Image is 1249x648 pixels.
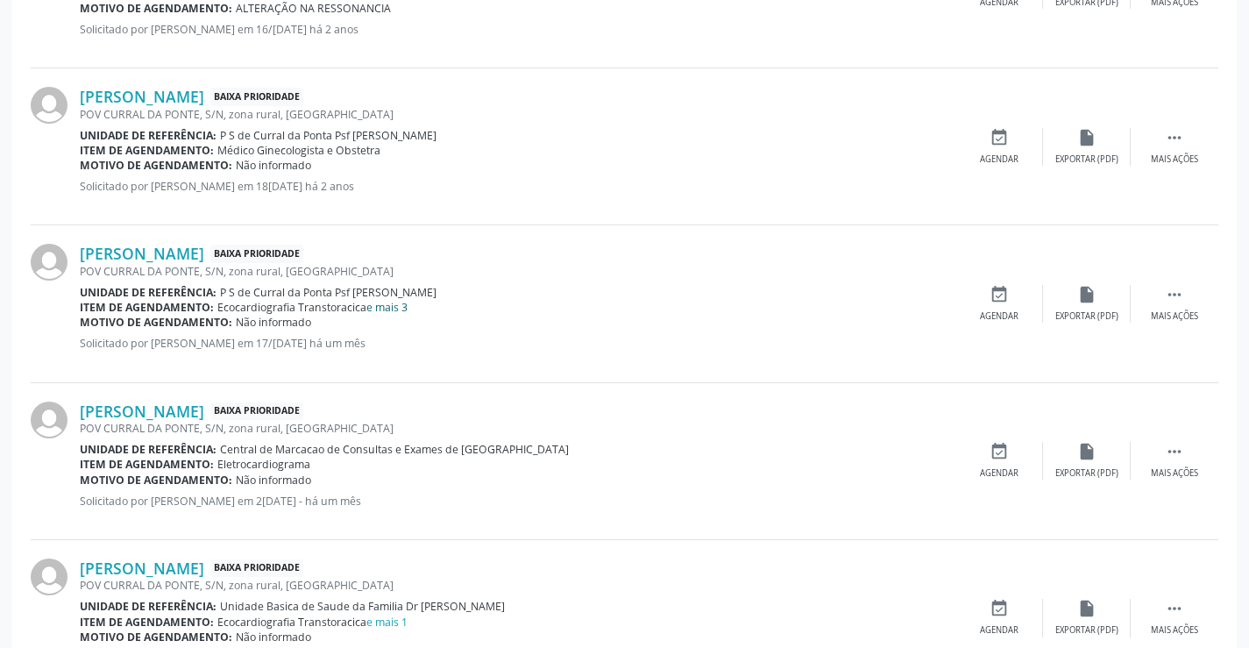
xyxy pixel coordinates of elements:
span: Ecocardiografia Transtoracica [217,300,408,315]
i: event_available [990,285,1009,304]
div: POV CURRAL DA PONTE, S/N, zona rural, [GEOGRAPHIC_DATA] [80,264,955,279]
div: Exportar (PDF) [1055,624,1118,637]
b: Item de agendamento: [80,300,214,315]
a: [PERSON_NAME] [80,402,204,421]
div: Agendar [980,467,1018,480]
div: POV CURRAL DA PONTE, S/N, zona rural, [GEOGRAPHIC_DATA] [80,578,955,593]
span: P S de Curral da Ponta Psf [PERSON_NAME] [220,285,436,300]
i: insert_drive_file [1077,285,1096,304]
a: [PERSON_NAME] [80,244,204,263]
span: P S de Curral da Ponta Psf [PERSON_NAME] [220,128,436,143]
span: Não informado [236,158,311,173]
img: img [31,244,67,281]
i:  [1165,599,1184,618]
span: ALTERAÇÃO NA RESSONANCIA [236,1,391,16]
div: Exportar (PDF) [1055,467,1118,480]
span: Baixa Prioridade [210,559,303,578]
b: Item de agendamento: [80,457,214,472]
span: Eletrocardiograma [217,457,310,472]
i: event_available [990,599,1009,618]
div: Exportar (PDF) [1055,310,1118,323]
div: Mais ações [1151,467,1198,480]
i: event_available [990,442,1009,461]
img: img [31,87,67,124]
span: Baixa Prioridade [210,245,303,263]
img: img [31,402,67,438]
b: Motivo de agendamento: [80,315,232,330]
span: Ecocardiografia Transtoracica [217,615,408,630]
a: e mais 3 [366,300,408,315]
b: Unidade de referência: [80,442,216,457]
p: Solicitado por [PERSON_NAME] em 17/[DATE] há um mês [80,336,955,351]
i:  [1165,442,1184,461]
span: Não informado [236,473,311,488]
i:  [1165,128,1184,147]
p: Solicitado por [PERSON_NAME] em 18[DATE] há 2 anos [80,179,955,194]
span: Baixa Prioridade [210,88,303,106]
b: Item de agendamento: [80,143,214,158]
i: insert_drive_file [1077,442,1096,461]
b: Item de agendamento: [80,615,214,630]
b: Unidade de referência: [80,285,216,300]
span: Unidade Basica de Saude da Familia Dr [PERSON_NAME] [220,599,505,614]
div: Mais ações [1151,310,1198,323]
p: Solicitado por [PERSON_NAME] em 16/[DATE] há 2 anos [80,22,955,37]
a: e mais 1 [366,615,408,630]
a: [PERSON_NAME] [80,559,204,578]
p: Solicitado por [PERSON_NAME] em 2[DATE] - há um mês [80,494,955,509]
img: img [31,559,67,595]
i: event_available [990,128,1009,147]
div: Agendar [980,624,1018,637]
i: insert_drive_file [1077,128,1096,147]
b: Unidade de referência: [80,128,216,143]
span: Não informado [236,630,311,644]
span: Baixa Prioridade [210,402,303,421]
b: Unidade de referência: [80,599,216,614]
b: Motivo de agendamento: [80,1,232,16]
div: Exportar (PDF) [1055,153,1118,166]
div: Agendar [980,310,1018,323]
div: Mais ações [1151,624,1198,637]
div: Mais ações [1151,153,1198,166]
span: Central de Marcacao de Consultas e Exames de [GEOGRAPHIC_DATA] [220,442,569,457]
i: insert_drive_file [1077,599,1096,618]
b: Motivo de agendamento: [80,473,232,488]
div: POV CURRAL DA PONTE, S/N, zona rural, [GEOGRAPHIC_DATA] [80,421,955,436]
span: Não informado [236,315,311,330]
div: Agendar [980,153,1018,166]
span: Médico Ginecologista e Obstetra [217,143,380,158]
a: [PERSON_NAME] [80,87,204,106]
i:  [1165,285,1184,304]
div: POV CURRAL DA PONTE, S/N, zona rural, [GEOGRAPHIC_DATA] [80,107,955,122]
b: Motivo de agendamento: [80,158,232,173]
b: Motivo de agendamento: [80,630,232,644]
